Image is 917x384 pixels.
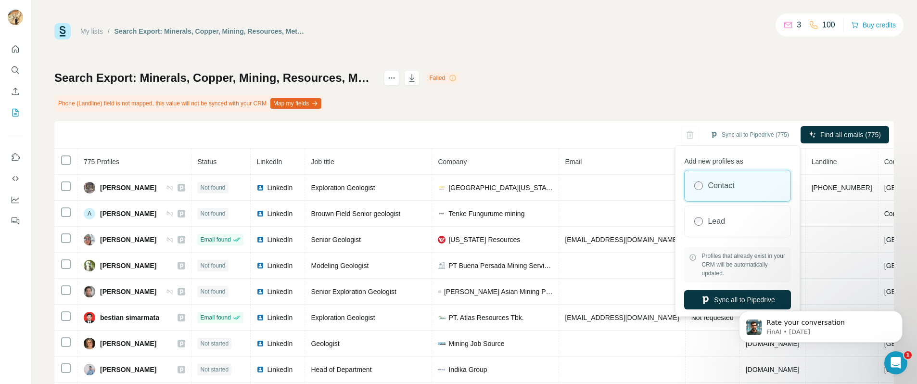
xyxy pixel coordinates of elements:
[311,340,339,347] span: Geologist
[200,365,229,374] span: Not started
[8,40,23,58] button: Quick start
[100,313,159,322] span: bestian simarmata
[256,184,264,192] img: LinkedIn logo
[801,126,889,143] button: Find all emails (775)
[200,209,225,218] span: Not found
[438,184,446,192] img: company-logo
[256,314,264,321] img: LinkedIn logo
[200,287,225,296] span: Not found
[684,290,791,309] button: Sync all to Pipedrive
[200,261,225,270] span: Not found
[565,236,679,243] span: [EMAIL_ADDRESS][DOMAIN_NAME]
[708,216,725,227] label: Lead
[851,18,896,32] button: Buy credits
[256,210,264,218] img: LinkedIn logo
[438,210,446,218] img: company-logo
[812,158,837,166] span: Landline
[725,291,917,358] iframe: Intercom notifications message
[426,72,459,84] div: Failed
[438,366,446,373] img: company-logo
[904,351,912,359] span: 1
[84,158,119,166] span: 775 Profiles
[256,262,264,269] img: LinkedIn logo
[267,365,293,374] span: LinkedIn
[448,339,504,348] span: Mining Job Source
[438,236,446,243] img: company-logo
[54,95,323,112] div: Phone (Landline) field is not mapped, this value will not be synced with your CRM
[438,158,467,166] span: Company
[84,260,95,271] img: Avatar
[311,236,361,243] span: Senior Geologist
[812,184,872,192] span: [PHONE_NUMBER]
[8,212,23,230] button: Feedback
[448,209,524,218] span: Tenke Fungurume mining
[8,170,23,187] button: Use Surfe API
[115,26,306,36] div: Search Export: Minerals, Copper, Mining, Resources, Metals, Iron, Energy, Group, Holdings, 11-50,...
[256,288,264,295] img: LinkedIn logo
[746,366,800,373] span: [DOMAIN_NAME]
[267,261,293,270] span: LinkedIn
[8,191,23,208] button: Dashboard
[565,158,582,166] span: Email
[691,314,734,321] span: Not requested
[200,313,230,322] span: Email found
[267,313,293,322] span: LinkedIn
[311,210,400,218] span: Brouwn Field Senior geologist
[703,128,796,142] button: Sync all to Pipedrive (775)
[256,158,282,166] span: LinkedIn
[100,339,156,348] span: [PERSON_NAME]
[54,70,375,86] h1: Search Export: Minerals, Copper, Mining, Resources, Metals, Iron, Energy, Group, Holdings, 11-50,...
[108,26,110,36] li: /
[684,153,791,166] p: Add new profiles as
[822,19,835,31] p: 100
[311,366,371,373] span: Head of Department
[8,83,23,100] button: Enrich CSV
[448,365,487,374] span: Indika Group
[267,183,293,192] span: LinkedIn
[256,366,264,373] img: LinkedIn logo
[444,287,553,296] span: [PERSON_NAME] Asian Mining PLC AZERBAIJAN INTERNATIONAL MINING COMPANY
[701,252,786,278] span: Profiles that already exist in your CRM will be automatically updated.
[311,288,396,295] span: Senior Exploration Geologist
[84,286,95,297] img: Avatar
[8,10,23,25] img: Avatar
[448,261,553,270] span: PT Buena Persada Mining Services
[54,23,71,39] img: Surfe Logo
[565,314,679,321] span: [EMAIL_ADDRESS][DOMAIN_NAME]
[84,182,95,193] img: Avatar
[884,351,907,374] iframe: Intercom live chat
[448,313,523,322] span: PT. Atlas Resources Tbk.
[256,340,264,347] img: LinkedIn logo
[8,62,23,79] button: Search
[311,184,375,192] span: Exploration Geologist
[8,149,23,166] button: Use Surfe on LinkedIn
[267,209,293,218] span: LinkedIn
[438,314,446,321] img: company-logo
[384,70,399,86] button: actions
[311,158,334,166] span: Job title
[267,339,293,348] span: LinkedIn
[438,340,446,347] img: company-logo
[80,27,103,35] a: My lists
[100,209,156,218] span: [PERSON_NAME]
[84,234,95,245] img: Avatar
[311,314,375,321] span: Exploration Geologist
[797,19,801,31] p: 3
[270,98,321,109] button: Map my fields
[100,261,156,270] span: [PERSON_NAME]
[267,287,293,296] span: LinkedIn
[84,364,95,375] img: Avatar
[884,158,908,166] span: Country
[708,180,734,192] label: Contact
[84,208,95,219] div: A
[448,183,553,192] span: [GEOGRAPHIC_DATA][US_STATE]
[200,183,225,192] span: Not found
[197,158,217,166] span: Status
[84,338,95,349] img: Avatar
[256,236,264,243] img: LinkedIn logo
[100,235,156,244] span: [PERSON_NAME]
